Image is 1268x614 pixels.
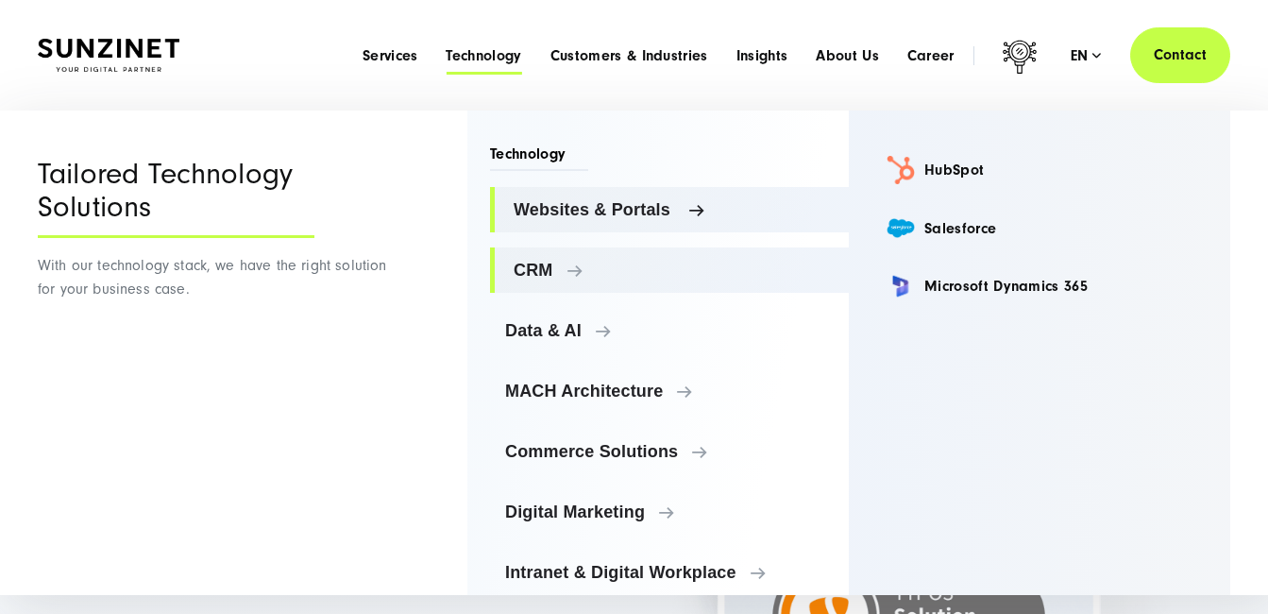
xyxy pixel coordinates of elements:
span: Digital Marketing [505,503,834,521]
a: Salesforce [871,205,1208,251]
a: Services [363,46,418,65]
span: Commerce Solutions [505,442,834,461]
a: Microsoft Dynamics 365 [871,259,1208,314]
a: Data & AI [490,308,849,353]
a: Customers & Industries [550,46,708,65]
a: Digital Marketing [490,489,849,535]
a: Commerce Solutions [490,429,849,474]
a: Intranet & Digital Workplace [490,550,849,595]
a: About Us [816,46,879,65]
a: CRM [490,247,849,293]
a: Websites & Portals [490,187,849,232]
a: HubSpot [871,143,1208,197]
img: SUNZINET Full Service Digital Agentur [38,39,179,72]
div: Tailored Technology Solutions [38,158,314,238]
a: MACH Architecture [490,368,849,414]
a: Insights [736,46,788,65]
span: CRM [514,261,834,280]
a: Contact [1130,27,1230,83]
span: Technology [490,144,588,171]
span: Intranet & Digital Workplace [505,563,834,582]
a: Career [907,46,955,65]
span: MACH Architecture [505,382,834,401]
p: With our technology stack, we have the right solution for your business case. [38,254,392,301]
span: Websites & Portals [514,200,834,219]
div: en [1071,46,1102,65]
a: Technology [446,46,521,65]
span: Data & AI [505,321,834,340]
